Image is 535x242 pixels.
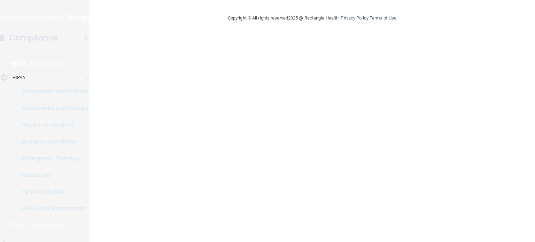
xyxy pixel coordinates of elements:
h4: Compliance [9,33,58,43]
p: OSHA [9,221,27,229]
p: HIPAA [13,73,25,82]
p: Learn More! [30,221,67,229]
p: HIPAA Checklist [5,188,100,195]
p: Documents and Policies [5,105,100,112]
p: Business Associates [5,138,100,145]
p: Learn More! [31,60,68,68]
div: Copyright © All rights reserved 2025 @ Rectangle Health | | [185,7,439,29]
a: Privacy Policy [341,15,368,21]
p: Emergency Planning [5,155,100,162]
a: Terms of Use [370,15,396,21]
p: Resources [5,172,100,179]
p: HIPAA Risk Assessment [5,205,100,212]
p: Report an Incident [5,122,100,128]
p: Documents and Policies [5,88,100,95]
p: HIPAA [9,60,27,68]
